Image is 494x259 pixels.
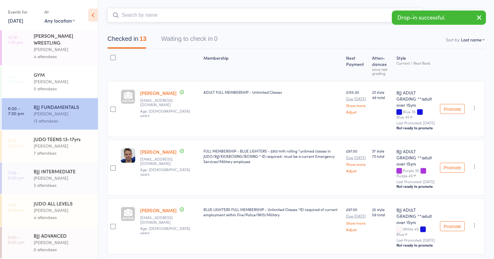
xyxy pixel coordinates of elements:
[2,98,98,130] a: 6:00 -7:00 pmBJJ FUNDAMENTALS[PERSON_NAME]13 attendees
[140,98,199,107] small: emrahb38@gmail.com
[8,7,38,17] div: Events for
[396,121,435,125] small: Last Promoted: [DATE]
[2,227,98,258] a: 8:00 -9:00 pmBJJ ADVANCED[PERSON_NAME]0 attendees
[440,163,465,173] button: Promote
[34,53,93,60] div: 4 attendees
[346,207,367,231] div: £97.00
[372,89,391,95] span: 23 style
[34,103,93,110] div: BJJ FUNDAMENTALS
[44,17,75,24] div: Any location
[344,52,370,78] div: Next Payment
[2,27,98,65] a: 12:30 -1:30 pm[PERSON_NAME] WRESTLING[PERSON_NAME]4 attendees
[214,35,217,42] div: 0
[203,89,341,95] div: ADULT FULL MEMBERSHIP - Unlimited Classes
[372,212,391,217] span: 59 total
[140,207,177,214] a: [PERSON_NAME]
[34,46,93,53] div: [PERSON_NAME]
[396,174,413,178] div: Purple 4S
[8,138,24,148] time: 6:00 - 7:00 pm
[372,148,391,153] span: 37 style
[372,153,391,159] span: 73 total
[461,37,482,43] div: Last name
[201,52,344,78] div: Membership
[161,32,217,49] button: Waiting to check in0
[2,130,98,162] a: 6:00 -7:00 pmJUDO TEENS 13-17yrs[PERSON_NAME]7 attendees
[8,170,24,180] time: 7:00 - 8:00 pm
[34,214,93,221] div: 4 attendees
[346,169,367,173] a: Adjust
[396,238,435,242] small: Last Promoted: [DATE]
[392,11,486,25] div: Drop-in successful.
[34,142,93,149] div: [PERSON_NAME]
[346,97,367,101] small: Due [DATE]
[2,162,98,194] a: 7:00 -8:00 pmBJJ INTERMEDIATE[PERSON_NAME]3 attendees
[346,221,367,225] a: Show more
[34,200,93,207] div: JUDO ALL LEVELS
[140,149,177,155] a: [PERSON_NAME]
[396,243,435,248] div: Not ready to promote
[34,232,93,239] div: BJJ ADVANCED
[2,195,98,226] a: 7:00 -8:00 pmJUDO ALL LEVELS[PERSON_NAME]4 attendees
[346,162,367,166] a: Show more
[346,214,367,218] small: Due [DATE]
[203,148,341,164] div: FULL MEMBERSHIP - BLUE LIGHTERS - £60/mth rolling *unlimed classes in JUDO/BJJ/KICKBOXING/BOXING ...
[396,207,435,225] div: BJJ ADULT GRADING **adult over 15yrs
[446,37,460,43] label: Sort by
[44,7,75,17] div: At
[440,104,465,114] button: Promote
[346,110,367,114] a: Adjust
[396,89,435,108] div: BJJ ADULT GRADING **adult over 15yrs
[440,221,465,231] button: Promote
[34,239,93,246] div: [PERSON_NAME]
[140,157,199,166] small: auridefender@hotmail.co.uk
[140,226,190,235] span: Age: [DEMOGRAPHIC_DATA] years
[396,148,435,167] div: BJJ ADULT GRADING **adult over 15yrs
[346,155,367,160] small: Due [DATE]
[370,52,394,78] div: Atten­dances
[396,227,435,236] div: WHite 4S
[34,32,93,46] div: [PERSON_NAME] WRESTLING
[346,103,367,107] a: Show more
[107,32,146,49] button: Checked in13
[346,148,367,173] div: £97.00
[34,246,93,253] div: 0 attendees
[203,207,341,217] div: BLUE LIGHTERS FULL MEMBERSHIP - Unlimited Classes *ID required of current employment within Fire/...
[396,179,435,184] small: Last Promoted: [DATE]
[396,184,435,189] div: Not ready to promote
[34,149,93,157] div: 7 attendees
[8,106,24,116] time: 6:00 - 7:00 pm
[140,167,190,176] span: Age: [DEMOGRAPHIC_DATA] years
[372,95,391,100] span: 49 total
[34,136,93,142] div: JUDO TEENS 13-17yrs
[396,61,435,65] div: Current / Next Rank
[396,232,404,236] div: Blue
[8,35,23,45] time: 12:30 - 1:30 pm
[140,35,146,42] div: 13
[34,175,93,182] div: [PERSON_NAME]
[8,235,24,244] time: 8:00 - 9:00 pm
[346,227,367,231] a: Adjust
[396,125,435,130] div: Not ready to promote
[34,71,93,78] div: GYM
[140,90,177,96] a: [PERSON_NAME]
[34,168,93,175] div: BJJ INTERMEDIATE
[396,110,435,119] div: Blue 3S
[396,115,409,119] div: Blue 4S
[450,9,485,22] button: CSV
[8,17,23,24] a: [DATE]
[2,66,98,97] a: 5:45 -8:00 pmGYM[PERSON_NAME]0 attendees
[121,148,135,163] img: image1653485954.png
[372,67,391,75] div: since last grading
[34,110,93,117] div: [PERSON_NAME]
[34,117,93,124] div: 13 attendees
[8,202,24,212] time: 7:00 - 8:00 pm
[140,108,190,118] span: Age: [DEMOGRAPHIC_DATA] years
[394,52,437,78] div: Style
[372,207,391,212] span: 25 style
[34,78,93,85] div: [PERSON_NAME]
[34,182,93,189] div: 3 attendees
[34,85,93,92] div: 0 attendees
[140,215,199,224] small: callumcounihan@hotmail.co.uk
[396,168,435,178] div: Purple 3S
[346,89,367,114] div: £155.00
